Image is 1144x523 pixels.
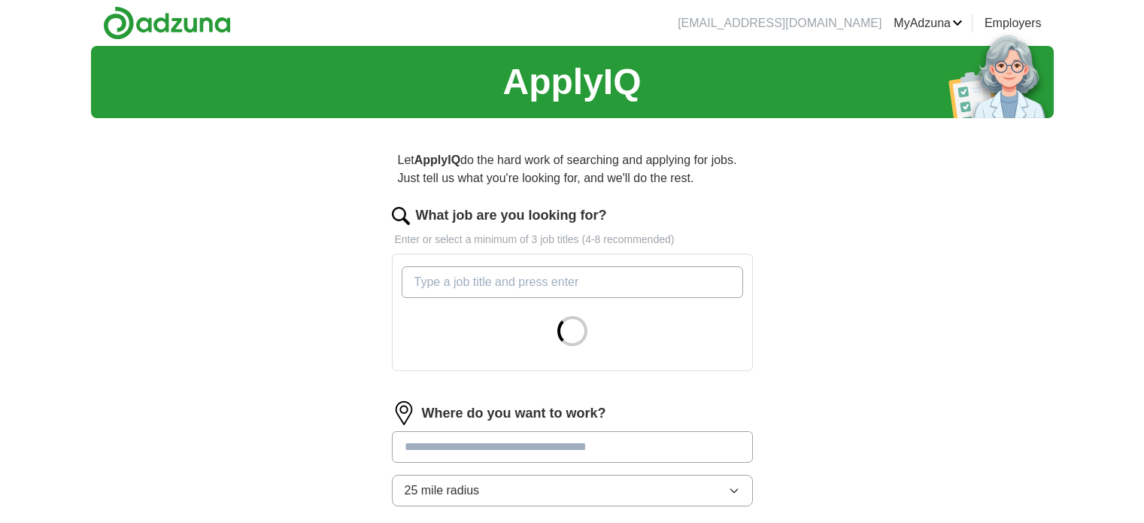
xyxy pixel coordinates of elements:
li: [EMAIL_ADDRESS][DOMAIN_NAME] [678,14,882,32]
p: Let do the hard work of searching and applying for jobs. Just tell us what you're looking for, an... [392,145,753,193]
input: Type a job title and press enter [402,266,743,298]
label: Where do you want to work? [422,403,606,424]
p: Enter or select a minimum of 3 job titles (4-8 recommended) [392,232,753,248]
img: location.png [392,401,416,425]
strong: ApplyIQ [414,154,460,166]
h1: ApplyIQ [502,55,641,109]
button: 25 mile radius [392,475,753,506]
a: MyAdzuna [894,14,963,32]
img: search.png [392,207,410,225]
a: Employers [985,14,1042,32]
span: 25 mile radius [405,482,480,500]
label: What job are you looking for? [416,205,607,226]
img: Adzuna logo [103,6,231,40]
